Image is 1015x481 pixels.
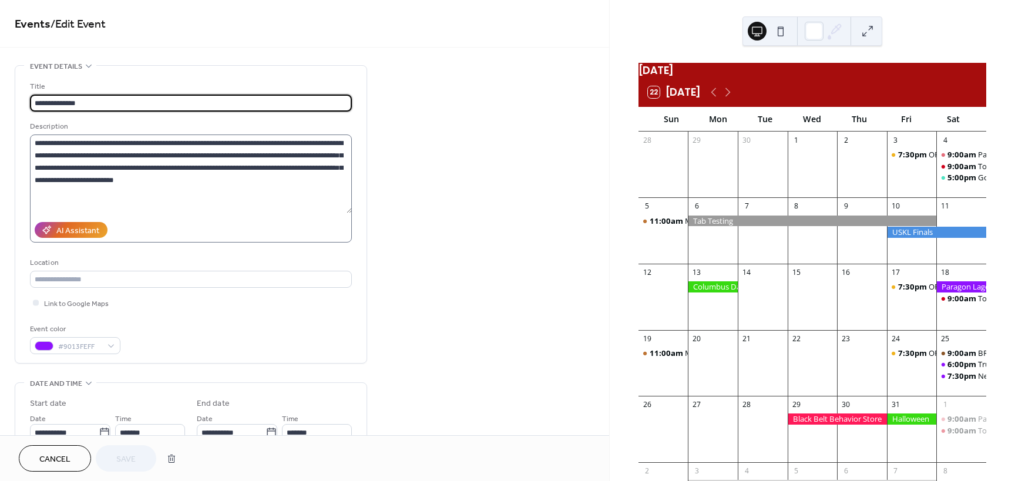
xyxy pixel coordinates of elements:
[947,371,978,381] span: 7:30pm
[30,80,349,93] div: Title
[841,334,851,344] div: 23
[929,149,968,160] div: OPEN GYM
[650,348,685,358] span: 11:00am
[788,413,887,424] div: Black Belt Behavior Store
[890,334,900,344] div: 24
[197,398,230,410] div: End date
[936,425,986,436] div: Tournament Team
[692,268,702,278] div: 13
[742,466,752,476] div: 4
[887,149,937,160] div: OPEN GYM
[688,281,738,292] div: Columbus Day
[638,348,688,358] div: MR J Sunday Class
[940,400,950,410] div: 1
[19,445,91,472] button: Cancel
[115,413,132,425] span: Time
[791,135,801,145] div: 1
[887,348,937,358] div: OPEN GYM
[947,161,978,171] span: 9:00am
[692,334,702,344] div: 20
[936,348,986,358] div: BROWN BELT EXAM 9am-4pm
[890,201,900,211] div: 10
[940,466,950,476] div: 8
[742,268,752,278] div: 14
[936,293,986,304] div: Tournament Team
[947,293,978,304] span: 9:00am
[638,216,688,226] div: MR J Sunday Class
[791,334,801,344] div: 22
[887,281,937,292] div: OPEN GYM
[642,466,652,476] div: 2
[947,425,978,436] span: 9:00am
[35,222,107,238] button: AI Assistant
[936,371,986,381] div: Neon Night
[947,348,978,358] span: 9:00am
[890,135,900,145] div: 3
[692,201,702,211] div: 6
[947,149,978,160] span: 9:00am
[841,135,851,145] div: 2
[692,466,702,476] div: 3
[30,60,82,73] span: Event details
[692,135,702,145] div: 29
[898,348,929,358] span: 7:30pm
[638,63,986,78] div: [DATE]
[841,201,851,211] div: 9
[44,298,109,310] span: Link to Google Maps
[936,359,986,369] div: Trunk or Treat
[890,400,900,410] div: 31
[791,400,801,410] div: 29
[841,466,851,476] div: 6
[51,13,106,36] span: / Edit Event
[890,466,900,476] div: 7
[936,172,986,183] div: Good Luck Party
[936,161,986,171] div: Tournament Team
[688,216,936,226] div: Tab Testing
[947,172,978,183] span: 5:00pm
[58,341,102,353] span: #9013FEFF
[30,378,82,390] span: Date and time
[742,400,752,410] div: 28
[947,359,978,369] span: 6:00pm
[936,281,986,292] div: Paragon Lagoon Day
[30,323,118,335] div: Event color
[940,334,950,344] div: 25
[947,413,978,424] span: 9:00am
[898,149,929,160] span: 7:30pm
[936,149,986,160] div: Parent Meeting zoom available
[642,135,652,145] div: 28
[841,400,851,410] div: 30
[642,400,652,410] div: 26
[642,201,652,211] div: 5
[30,398,66,410] div: Start date
[841,268,851,278] div: 16
[742,334,752,344] div: 21
[695,107,742,131] div: Mon
[890,268,900,278] div: 17
[936,413,986,424] div: Parent Meeting zoom available
[887,413,937,424] div: Halloween
[692,400,702,410] div: 27
[898,281,929,292] span: 7:30pm
[789,107,836,131] div: Wed
[791,201,801,211] div: 8
[30,120,349,133] div: Description
[650,216,685,226] span: 11:00am
[30,413,46,425] span: Date
[791,268,801,278] div: 15
[642,334,652,344] div: 19
[929,348,968,358] div: OPEN GYM
[930,107,977,131] div: Sat
[940,201,950,211] div: 11
[742,135,752,145] div: 30
[742,201,752,211] div: 7
[791,466,801,476] div: 5
[685,348,745,358] div: MR J [DATE] Class
[648,107,695,131] div: Sun
[644,83,704,101] button: 22[DATE]
[883,107,930,131] div: Fri
[887,227,986,237] div: USKL Finals
[197,413,213,425] span: Date
[742,107,789,131] div: Tue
